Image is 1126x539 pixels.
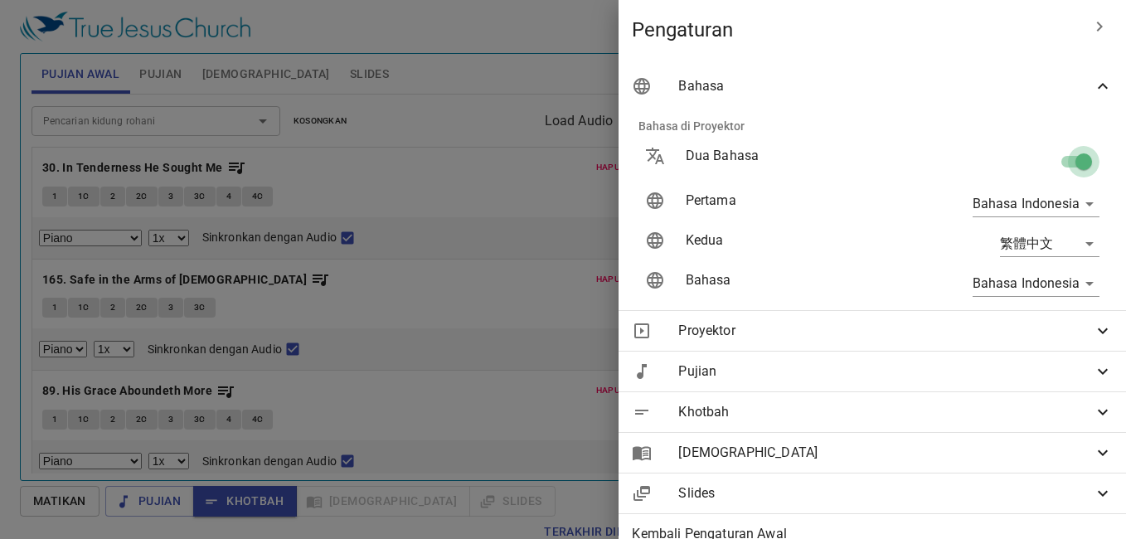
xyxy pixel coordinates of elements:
[7,89,240,106] div: Pengkhotbah: Pdt [PERSON_NAME]
[619,392,1126,432] div: Khotbah
[678,483,1093,503] span: Slides
[619,473,1126,513] div: Slides
[632,17,1080,43] span: Pengaturan
[973,191,1099,217] div: Bahasa Indonesia
[283,88,308,104] li: 119
[619,352,1126,391] div: Pujian
[283,71,308,88] li: 126
[277,57,313,68] p: Pujian 詩
[678,402,1093,422] span: Khotbah
[678,443,1093,463] span: [DEMOGRAPHIC_DATA]
[686,231,900,250] p: Kedua
[686,146,900,166] p: Dua Bahasa
[1000,231,1099,257] div: 繁體中文
[678,321,1093,341] span: Proyektor
[686,270,900,290] p: Bahasa
[619,433,1126,473] div: [DEMOGRAPHIC_DATA]
[6,24,241,82] div: Pilihlah dari Antara Saudaramu
[973,270,1099,297] div: Bahasa Indonesia
[619,66,1126,106] div: Bahasa
[619,311,1126,351] div: Proyektor
[678,362,1093,381] span: Pujian
[625,106,1119,146] li: Bahasa di Proyektor
[678,76,1093,96] span: Bahasa
[686,191,900,211] p: Pertama
[18,148,230,157] div: [DEMOGRAPHIC_DATA] [DEMOGRAPHIC_DATA] Sejati Pontianak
